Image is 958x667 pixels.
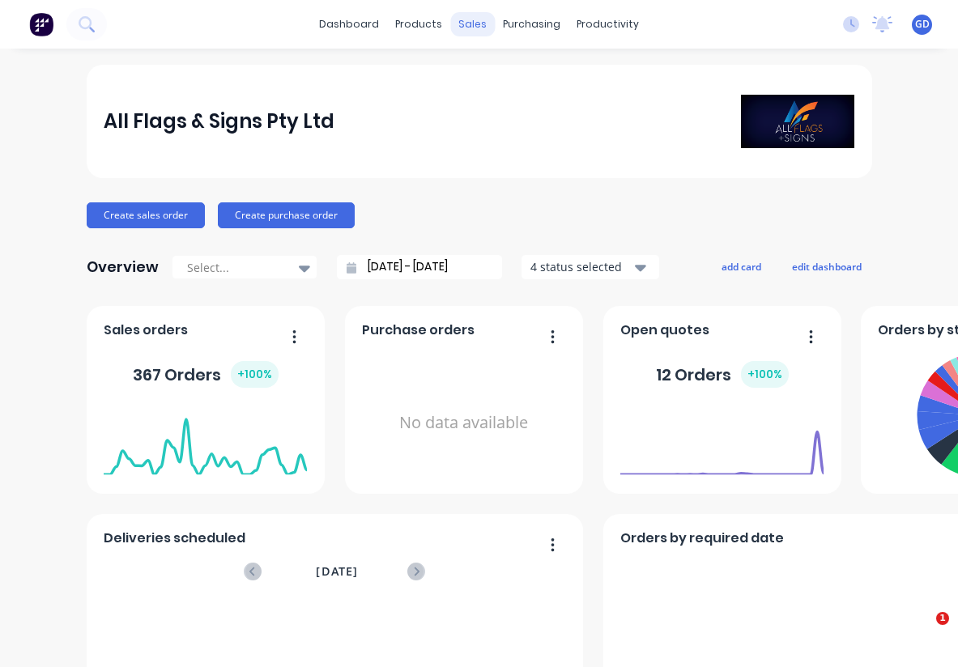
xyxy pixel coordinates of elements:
span: Sales orders [104,321,188,340]
div: + 100 % [231,361,279,388]
img: All Flags & Signs Pty Ltd [741,95,854,148]
div: purchasing [495,12,568,36]
button: add card [711,256,772,277]
div: productivity [568,12,647,36]
div: sales [450,12,495,36]
div: + 100 % [741,361,789,388]
img: Factory [29,12,53,36]
button: 4 status selected [522,255,659,279]
div: No data available [362,346,565,499]
button: Create purchase order [218,202,355,228]
a: dashboard [311,12,387,36]
div: Overview [87,251,159,283]
span: 1 [936,612,949,625]
div: products [387,12,450,36]
div: 367 Orders [133,361,279,388]
button: Create sales order [87,202,205,228]
div: All Flags & Signs Pty Ltd [104,105,334,138]
span: GD [915,17,930,32]
div: 4 status selected [530,258,632,275]
span: [DATE] [316,563,358,580]
div: 12 Orders [656,361,789,388]
span: Open quotes [620,321,709,340]
iframe: Intercom live chat [903,612,942,651]
button: edit dashboard [781,256,872,277]
span: Purchase orders [362,321,475,340]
